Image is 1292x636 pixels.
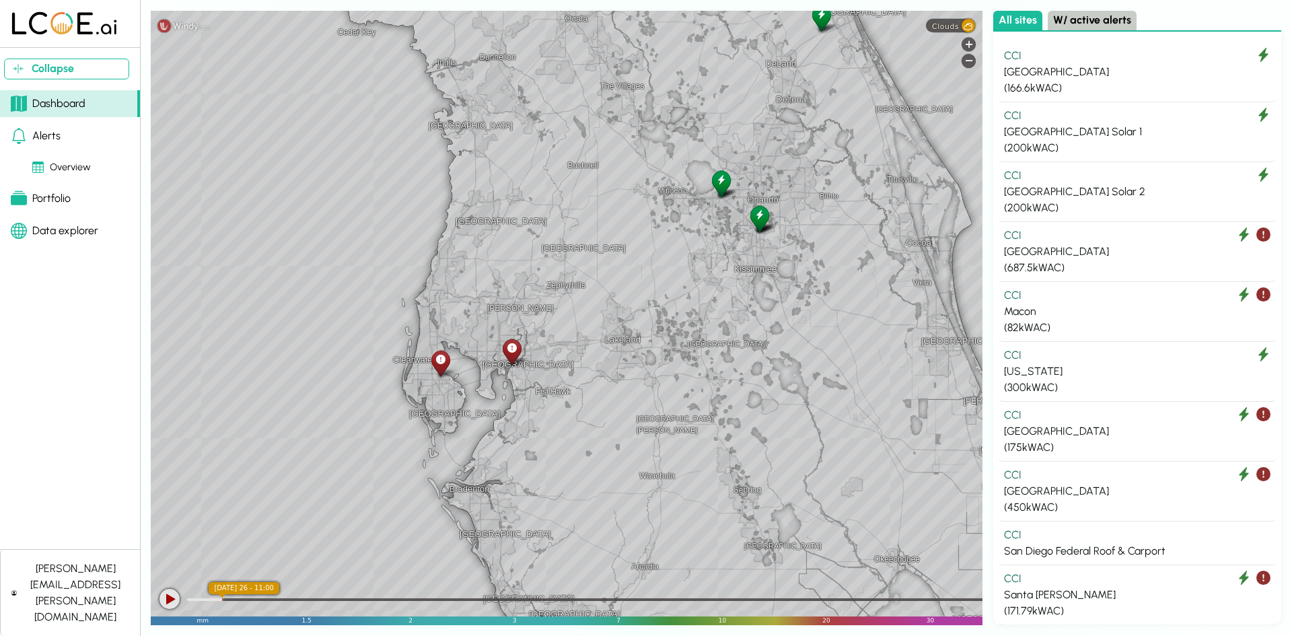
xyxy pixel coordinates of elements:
button: All sites [993,11,1042,30]
button: CCI [GEOGRAPHIC_DATA] (175kWAC) [999,402,1276,462]
button: W/ active alerts [1048,11,1137,30]
div: [GEOGRAPHIC_DATA] [1004,483,1270,499]
div: Alerts [11,128,61,144]
div: CCI [1004,407,1270,423]
div: local time [209,582,279,594]
div: Tampa Recon Building Solar 162.5kW [500,337,524,367]
div: ( 300 kWAC) [1004,380,1270,396]
button: CCI [GEOGRAPHIC_DATA] Solar 2 (200kWAC) [999,162,1276,222]
div: CCI [1004,467,1270,483]
div: [PERSON_NAME][EMAIL_ADDRESS][PERSON_NAME][DOMAIN_NAME] [22,561,129,625]
div: ( 171.79 kWAC) [1004,603,1270,619]
button: CCI [GEOGRAPHIC_DATA] Solar 1 (200kWAC) [999,102,1276,162]
div: CCI [1004,227,1270,244]
button: CCI [GEOGRAPHIC_DATA] (166.6kWAC) [999,42,1276,102]
div: ( 166.6 kWAC) [1004,80,1270,96]
div: [DATE] 26 - 11:00 [209,582,279,594]
div: CCI [1004,527,1270,543]
button: CCI [GEOGRAPHIC_DATA] (687.5kWAC) [999,222,1276,282]
div: ( 175 kWAC) [1004,439,1270,456]
div: Portfolio [11,190,71,207]
span: Clouds [932,22,959,30]
div: Data explorer [11,223,98,239]
button: CCI San Diego Federal Roof & Carport [999,522,1276,565]
div: [GEOGRAPHIC_DATA] Solar 2 [1004,184,1270,200]
div: [GEOGRAPHIC_DATA] [1004,244,1270,260]
div: CCI [1004,48,1270,64]
div: Dashboard [11,96,85,112]
button: CCI Macon (82kWAC) [999,282,1276,342]
div: [GEOGRAPHIC_DATA] Solar 1 [1004,124,1270,140]
div: ( 200 kWAC) [1004,200,1270,216]
button: Collapse [4,59,129,79]
button: CCI [GEOGRAPHIC_DATA] (450kWAC) [999,462,1276,522]
div: San Diego Federal Roof & Carport [1004,543,1270,559]
div: Central Florida Central Floating [748,203,771,234]
div: Macon [1004,304,1270,320]
div: ( 450 kWAC) [1004,499,1270,516]
div: CCI [1004,168,1270,184]
div: Orlando Floating [709,168,733,199]
div: [GEOGRAPHIC_DATA] [1004,423,1270,439]
div: ( 82 kWAC) [1004,320,1270,336]
div: [US_STATE] [1004,363,1270,380]
div: Santa [PERSON_NAME] [1004,587,1270,603]
div: ( 687.5 kWAC) [1004,260,1270,276]
div: Select site list category [993,11,1281,32]
div: CCI [1004,347,1270,363]
div: Overview [32,160,91,175]
div: CCI [1004,108,1270,124]
div: Zoom out [962,54,976,68]
div: ( 200 kWAC) [1004,140,1270,156]
div: Zoom in [962,37,976,51]
div: Daytona Recon [810,3,833,33]
button: CCI [US_STATE] (300kWAC) [999,342,1276,402]
div: [GEOGRAPHIC_DATA] [1004,64,1270,80]
div: CCI [1004,287,1270,304]
button: CCI Santa [PERSON_NAME] (171.79kWAC) [999,565,1276,625]
div: CCI [1004,571,1270,587]
div: St Petersburg Main Auction Solar [429,348,452,378]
